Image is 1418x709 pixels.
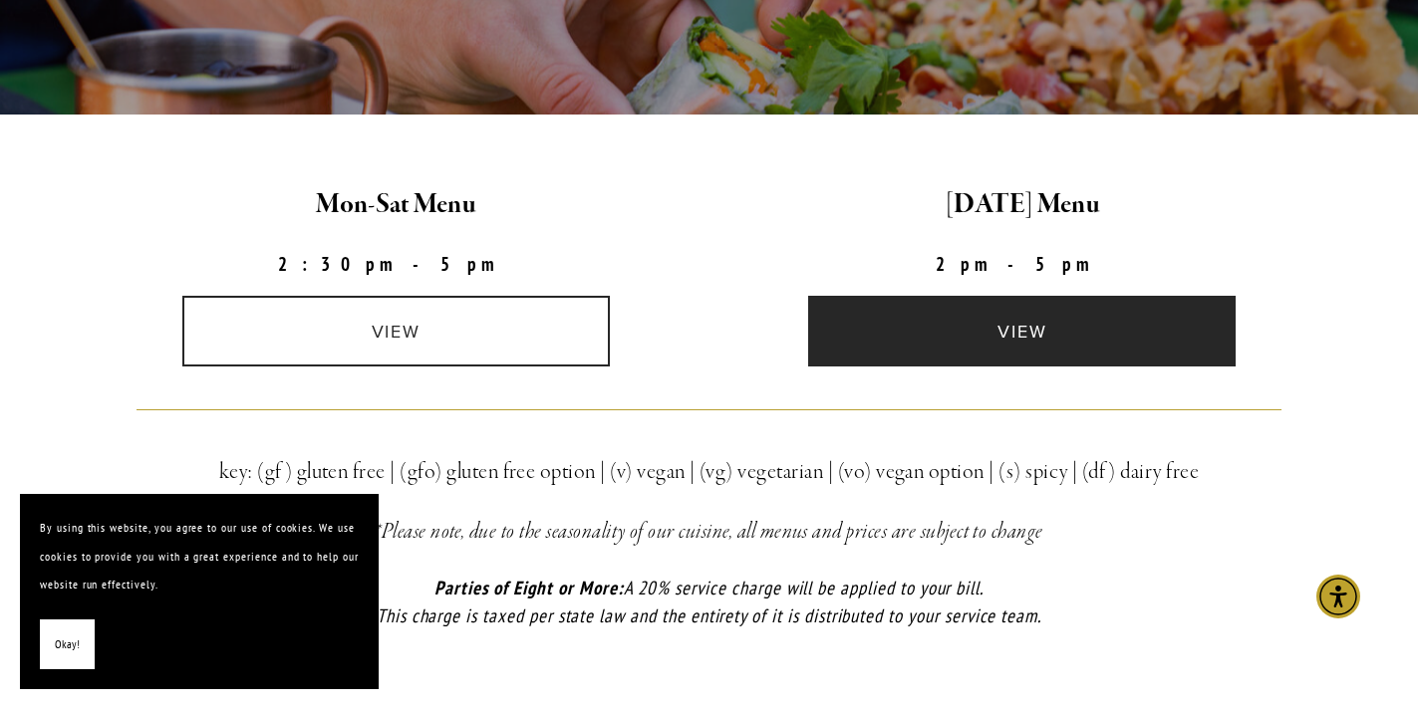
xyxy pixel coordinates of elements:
button: Okay! [40,619,95,670]
a: view [182,296,610,366]
h2: Mon-Sat Menu [100,184,693,226]
em: *Please note, due to the seasonality of our cuisine, all menus and prices are subject to change [375,518,1043,546]
section: Cookie banner [20,494,379,689]
span: Okay! [55,630,80,659]
em: A 20% service charge will be applied to your bill. This charge is taxed per state law and the ent... [377,576,1041,628]
a: view [808,296,1236,366]
strong: 2:30pm-5pm [278,252,515,276]
strong: 2pm-5pm [936,252,1109,276]
em: Parties of Eight or More: [434,576,624,599]
h2: [DATE] Menu [726,184,1319,226]
p: By using this website, you agree to our use of cookies. We use cookies to provide you with a grea... [40,514,359,599]
div: Accessibility Menu [1316,575,1360,618]
h3: key: (gf) gluten free | (gfo) gluten free option | (v) vegan | (vg) vegetarian | (vo) vegan optio... [137,454,1282,490]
